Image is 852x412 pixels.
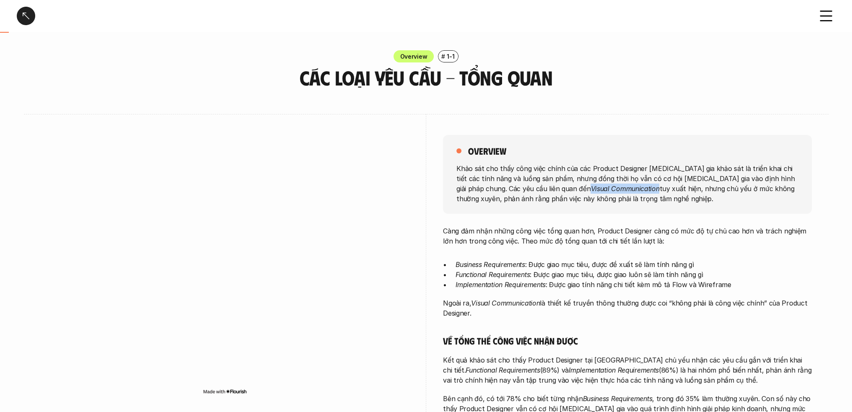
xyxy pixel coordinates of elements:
[468,145,506,157] h5: overview
[466,366,540,374] em: Functional Requirements
[569,366,659,374] em: Implementation Requirements
[443,335,812,347] h5: Về tổng thể công việc nhận được
[443,226,812,246] p: Càng đảm nhận những công việc tổng quan hơn, Product Designer càng có mức độ tự chủ cao hơn và tr...
[447,52,454,61] p: 1-1
[441,53,445,60] h6: #
[248,67,604,89] h3: Các loại yêu cầu - Tổng quan
[443,298,812,318] p: Ngoài ra, là thiết kế truyền thông thường được coi “không phải là công việc chính” của Product De...
[41,135,409,386] iframe: Interactive or visual content
[456,280,546,289] em: Implementation Requirements
[443,355,812,385] p: Kết quả khảo sát cho thấy Product Designer tại [GEOGRAPHIC_DATA] chủ yếu nhận các yêu cầu gắn với...
[471,299,540,307] em: Visual Communication
[203,388,247,395] img: Made with Flourish
[456,259,812,269] p: : Được giao mục tiêu, được đề xuất sẽ làm tính năng gì
[456,269,812,280] p: : Được giao mục tiêu, được giao luôn sẽ làm tính năng gì
[400,52,427,61] p: Overview
[456,260,525,269] em: Business Requirements
[456,270,530,279] em: Functional Requirements
[583,394,652,403] em: Business Requirements
[590,184,659,192] em: Visual Communication
[456,163,798,203] p: Khảo sát cho thấy công việc chính của các Product Designer [MEDICAL_DATA] gia khảo sát là triển k...
[456,280,812,290] p: : Được giao tính năng chi tiết kèm mô tả Flow và Wireframe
